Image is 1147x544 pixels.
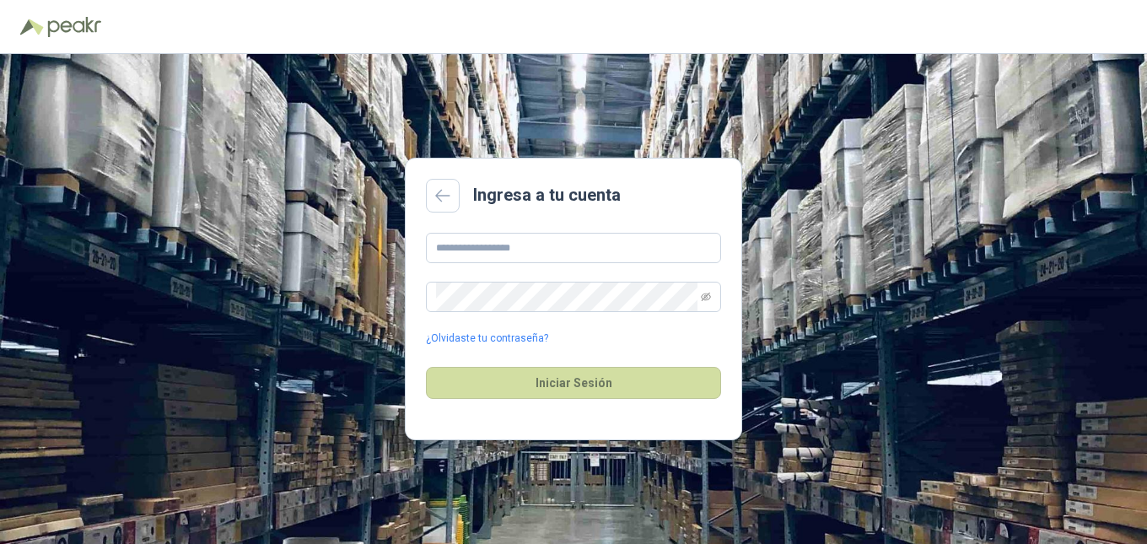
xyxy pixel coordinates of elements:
h2: Ingresa a tu cuenta [473,182,621,208]
button: Iniciar Sesión [426,367,721,399]
img: Logo [20,19,44,35]
a: ¿Olvidaste tu contraseña? [426,331,548,347]
img: Peakr [47,17,101,37]
span: eye-invisible [701,292,711,302]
